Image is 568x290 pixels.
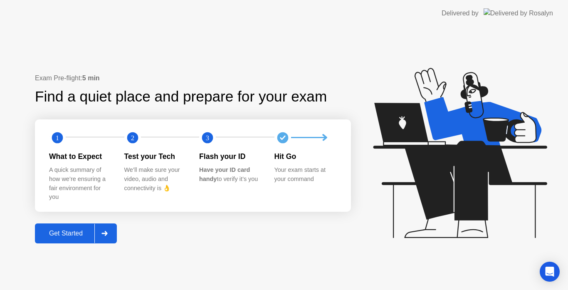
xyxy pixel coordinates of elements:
div: Get Started [37,230,94,237]
div: Delivered by [442,8,479,18]
b: Have your ID card handy [199,166,250,182]
button: Get Started [35,223,117,243]
text: 2 [131,134,134,142]
div: Exam Pre-flight: [35,73,351,83]
div: Flash your ID [199,151,261,162]
div: Test your Tech [124,151,186,162]
text: 3 [206,134,209,142]
b: 5 min [82,74,100,82]
div: We’ll make sure your video, audio and connectivity is 👌 [124,166,186,193]
div: Open Intercom Messenger [540,262,560,282]
img: Delivered by Rosalyn [484,8,553,18]
div: Your exam starts at your command [274,166,336,183]
div: to verify it’s you [199,166,261,183]
div: A quick summary of how we’re ensuring a fair environment for you [49,166,111,201]
text: 1 [56,134,59,142]
div: Hit Go [274,151,336,162]
div: Find a quiet place and prepare for your exam [35,86,328,108]
div: What to Expect [49,151,111,162]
